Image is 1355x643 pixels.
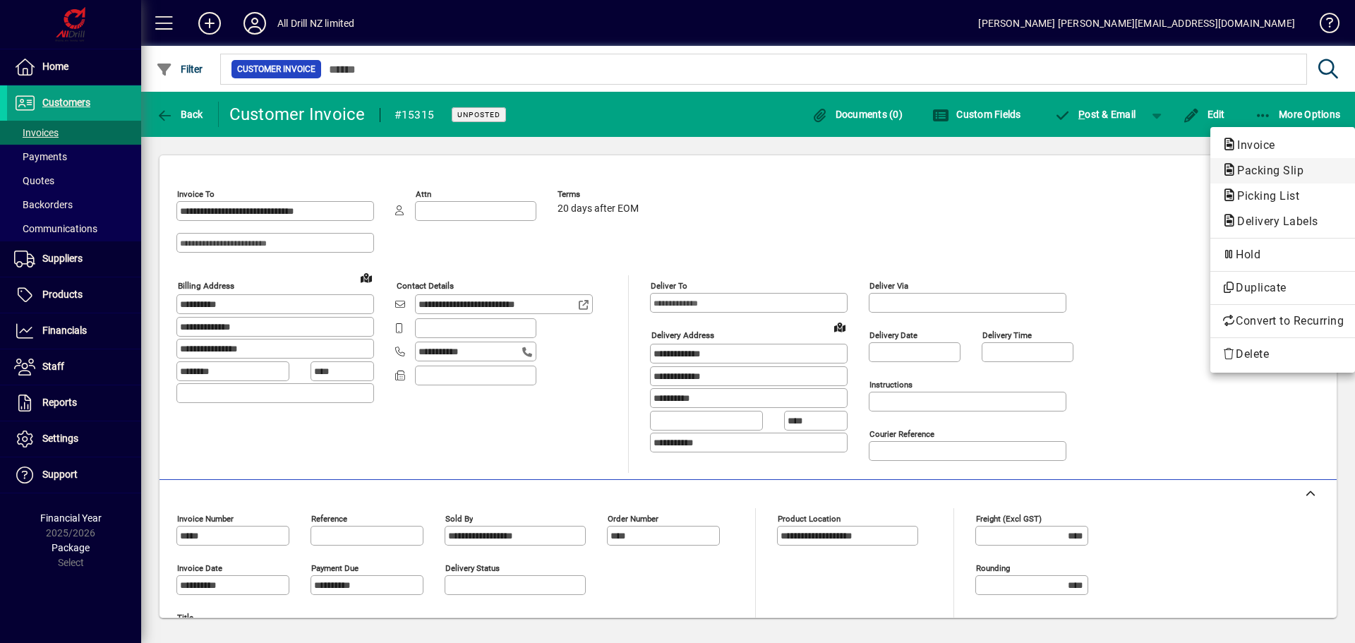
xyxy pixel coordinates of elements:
span: Delivery Labels [1222,215,1325,228]
span: Hold [1222,246,1344,263]
span: Convert to Recurring [1222,313,1344,330]
span: Delete [1222,346,1344,363]
span: Invoice [1222,138,1282,152]
span: Packing Slip [1222,164,1311,177]
span: Duplicate [1222,280,1344,296]
span: Picking List [1222,189,1306,203]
